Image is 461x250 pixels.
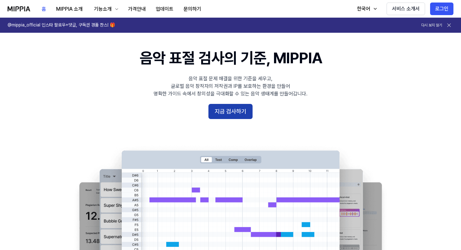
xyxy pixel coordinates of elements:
[421,23,442,28] button: 다시 보지 않기
[8,6,30,11] img: logo
[37,3,51,15] button: 홈
[154,75,307,98] div: 음악 표절 문제 해결을 위한 기준을 세우고, 글로벌 음악 창작자의 저작권과 IP를 보호하는 환경을 만들어 명확한 가이드 속에서 창의성을 극대화할 수 있는 음악 생태계를 만들어...
[37,0,51,18] a: 홈
[140,48,322,69] h1: 음악 표절 검사의 기준, MIPPIA
[151,0,178,18] a: 업데이트
[51,3,88,15] button: MIPPIA 소개
[208,104,253,119] button: 지금 검사하기
[178,3,206,15] button: 문의하기
[387,3,425,15] button: 서비스 소개서
[8,22,115,28] h1: @mippia_official 인스타 팔로우+댓글, 구독권 경품 찬스! 🎁
[88,3,123,15] button: 기능소개
[356,5,371,13] div: 한국어
[430,3,453,15] button: 로그인
[93,5,113,13] div: 기능소개
[151,3,178,15] button: 업데이트
[123,3,151,15] button: 가격안내
[351,3,382,15] button: 한국어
